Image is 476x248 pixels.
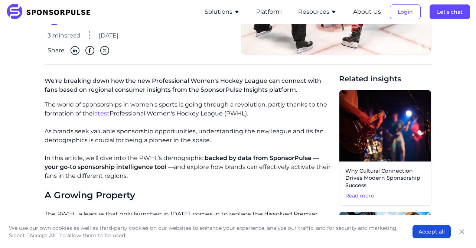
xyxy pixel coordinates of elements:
button: Let's chat [430,4,470,19]
button: About Us [353,7,381,16]
p: The PWHL, a league that only launched in [DATE], comes in to replace the dissolved Premier Hockey... [45,210,333,228]
span: [DATE] [99,31,118,40]
img: SponsorPulse [6,4,96,20]
span: Share [48,46,65,55]
p: In this article, we'll dive into the PWHL’s demographic, and explore how brands can effectively a... [45,154,333,180]
button: Solutions [205,7,240,16]
a: latest [93,110,110,117]
a: Why Cultural Connection Drives Modern Sponsorship SuccessRead more [339,90,431,206]
img: Twitter [100,46,109,55]
p: We use our own cookies as well as third-party cookies on our websites to enhance your experience,... [9,224,398,239]
p: We're breaking down how the new Professional Women's Hockey League can connect with fans based on... [45,74,333,100]
span: Why Cultural Connection Drives Modern Sponsorship Success [345,167,425,189]
img: Neza Dolmo courtesy of Unsplash [339,90,431,161]
button: Platform [256,7,282,16]
button: Resources [298,7,337,16]
img: Facebook [85,46,94,55]
p: The world of sponsorships in women's sports is going through a revolution, partly thanks to the f... [45,100,333,118]
span: Related insights [339,74,431,84]
iframe: Chat Widget [439,212,476,248]
a: About Us [353,9,381,15]
a: Login [390,9,421,15]
a: Let's chat [430,9,470,15]
span: backed by data from SponsorPulse — your go-to sponsorship intelligence tool — [45,154,319,170]
button: Accept all [413,225,451,238]
p: As brands seek valuable sponsorship opportunities, understanding the new league and its fan demog... [45,127,333,145]
h3: A Growing Property [45,189,333,201]
span: 3 mins read [48,31,81,40]
button: Login [390,4,421,19]
span: Read more [345,192,425,200]
a: Platform [256,9,282,15]
img: Linkedin [71,46,79,55]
